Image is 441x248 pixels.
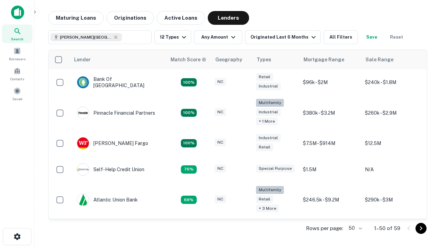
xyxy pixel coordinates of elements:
[361,95,423,130] td: $260k - $2.9M
[361,50,423,69] th: Sale Range
[9,56,25,62] span: Borrowers
[2,24,32,43] a: Search
[215,165,226,173] div: NC
[256,82,281,90] div: Industrial
[250,33,318,41] div: Originated Last 6 Months
[181,196,197,204] div: Matching Properties: 10, hasApolloMatch: undefined
[299,183,361,217] td: $246.5k - $9.2M
[215,195,226,203] div: NC
[256,117,278,125] div: + 1 more
[74,55,91,64] div: Lender
[299,95,361,130] td: $380k - $3.2M
[211,50,253,69] th: Geography
[48,11,104,25] button: Maturing Loans
[215,55,242,64] div: Geography
[361,183,423,217] td: $290k - $3M
[77,76,160,89] div: Bank Of [GEOGRAPHIC_DATA]
[181,109,197,117] div: Matching Properties: 26, hasApolloMatch: undefined
[299,156,361,183] td: $1.5M
[171,56,206,63] div: Capitalize uses an advanced AI algorithm to match your search with the best lender. The match sco...
[194,30,242,44] button: Any Amount
[60,34,112,40] span: [PERSON_NAME][GEOGRAPHIC_DATA], [GEOGRAPHIC_DATA]
[374,224,400,232] p: 1–50 of 59
[11,6,24,19] img: capitalize-icon.png
[77,137,148,149] div: [PERSON_NAME] Fargo
[366,55,393,64] div: Sale Range
[77,107,89,119] img: picture
[77,76,89,88] img: picture
[324,30,358,44] button: All Filters
[361,156,423,183] td: N/A
[407,171,441,204] iframe: Chat Widget
[299,130,361,156] td: $7.5M - $914M
[416,223,427,234] button: Go to next page
[256,134,281,142] div: Industrial
[2,44,32,63] a: Borrowers
[215,108,226,116] div: NC
[70,50,166,69] th: Lender
[306,224,343,232] p: Rows per page:
[157,11,205,25] button: Active Loans
[256,108,281,116] div: Industrial
[304,55,344,64] div: Mortgage Range
[181,165,197,174] div: Matching Properties: 11, hasApolloMatch: undefined
[257,55,271,64] div: Types
[256,73,273,81] div: Retail
[10,76,24,82] span: Contacts
[256,186,284,194] div: Multifamily
[77,194,89,206] img: picture
[11,36,23,42] span: Search
[171,56,205,63] h6: Match Score
[361,69,423,95] td: $240k - $1.8M
[12,96,22,102] span: Saved
[253,50,299,69] th: Types
[245,30,321,44] button: Originated Last 6 Months
[106,11,154,25] button: Originations
[299,69,361,95] td: $96k - $2M
[208,11,249,25] button: Lenders
[299,50,361,69] th: Mortgage Range
[256,205,279,213] div: + 3 more
[181,139,197,147] div: Matching Properties: 15, hasApolloMatch: undefined
[256,165,295,173] div: Special Purpose
[77,163,144,176] div: Self-help Credit Union
[2,64,32,83] a: Contacts
[215,138,226,146] div: NC
[77,164,89,175] img: picture
[166,50,211,69] th: Capitalize uses an advanced AI algorithm to match your search with the best lender. The match sco...
[256,99,284,107] div: Multifamily
[346,223,363,233] div: 50
[2,84,32,103] a: Saved
[361,130,423,156] td: $12.5M
[215,78,226,86] div: NC
[77,137,89,149] img: picture
[77,194,138,206] div: Atlantic Union Bank
[77,107,155,119] div: Pinnacle Financial Partners
[256,195,273,203] div: Retail
[386,30,408,44] button: Reset
[154,30,191,44] button: 12 Types
[361,30,383,44] button: Save your search to get updates of matches that match your search criteria.
[256,143,273,151] div: Retail
[181,78,197,86] div: Matching Properties: 15, hasApolloMatch: undefined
